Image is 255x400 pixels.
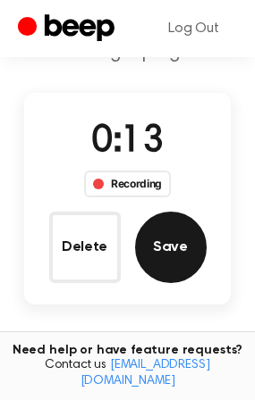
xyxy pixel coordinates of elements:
a: [EMAIL_ADDRESS][DOMAIN_NAME] [81,359,210,387]
span: 0:13 [91,123,163,161]
a: Log Out [150,7,237,50]
span: Contact us [11,358,244,389]
button: Save Audio Record [135,212,207,283]
div: Recording [84,171,171,197]
a: Beep [18,12,119,46]
button: Delete Audio Record [49,212,121,283]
